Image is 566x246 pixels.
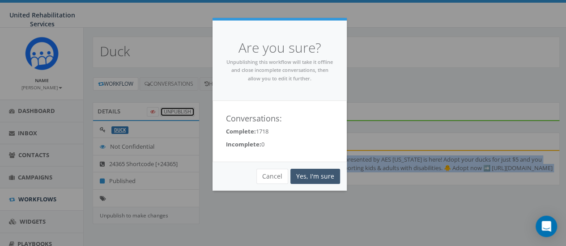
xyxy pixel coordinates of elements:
[226,58,333,82] small: Unpublishing this workflow will take it offline and close incomplete conversations, then allow yo...
[256,169,288,184] button: Cancel
[226,127,333,136] p: 1718
[226,140,261,148] strong: Incomplete:
[536,216,557,237] div: Open Intercom Messenger
[226,140,333,149] p: 0
[226,114,333,123] h4: Conversations:
[226,38,333,58] h4: Are you sure?
[226,127,256,135] strong: Complete:
[290,169,340,184] a: Yes, I'm sure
